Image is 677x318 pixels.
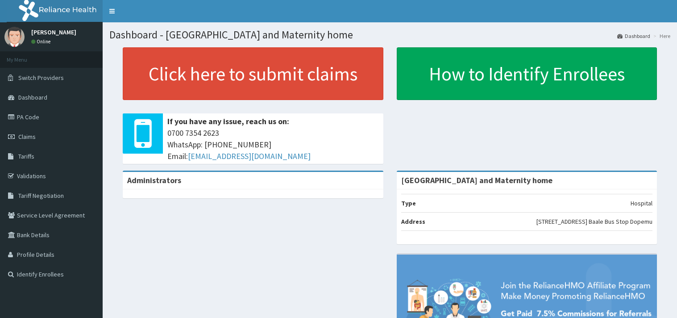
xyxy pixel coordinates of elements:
[18,74,64,82] span: Switch Providers
[188,151,311,161] a: [EMAIL_ADDRESS][DOMAIN_NAME]
[401,199,416,207] b: Type
[167,116,289,126] b: If you have any issue, reach us on:
[31,38,53,45] a: Online
[18,93,47,101] span: Dashboard
[127,175,181,185] b: Administrators
[167,127,379,162] span: 0700 7354 2623 WhatsApp: [PHONE_NUMBER] Email:
[397,47,657,100] a: How to Identify Enrollees
[18,133,36,141] span: Claims
[401,218,425,226] b: Address
[123,47,383,100] a: Click here to submit claims
[536,217,652,226] p: [STREET_ADDRESS] Baale Bus Stop Dopemu
[651,32,670,40] li: Here
[401,175,552,185] strong: [GEOGRAPHIC_DATA] and Maternity home
[631,199,652,208] p: Hospital
[109,29,670,41] h1: Dashboard - [GEOGRAPHIC_DATA] and Maternity home
[18,192,64,200] span: Tariff Negotiation
[31,29,76,35] p: [PERSON_NAME]
[18,152,34,160] span: Tariffs
[617,32,650,40] a: Dashboard
[4,27,25,47] img: User Image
